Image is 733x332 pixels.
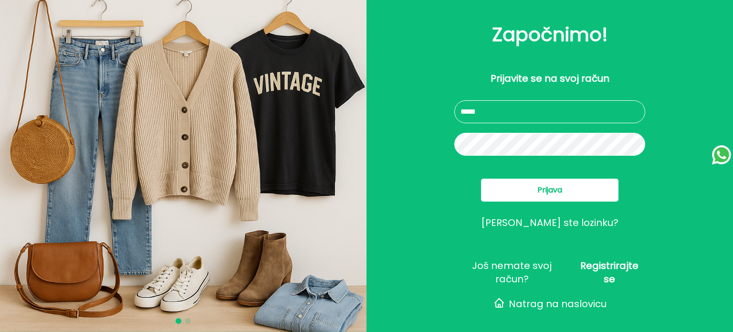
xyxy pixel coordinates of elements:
h2: Započnimo! [382,20,718,49]
button: [PERSON_NAME] ste lozinku? [481,217,618,228]
button: Natrag na naslovicu [454,297,645,309]
span: Registrirajte se [573,259,645,286]
button: Još nemate svoj račun?Registrirajte se [454,267,645,278]
p: Prijavite se na svoj račun [491,72,609,85]
button: Prijava [481,179,618,202]
span: Prijava [537,184,562,196]
span: Natrag na naslovicu [509,297,607,311]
